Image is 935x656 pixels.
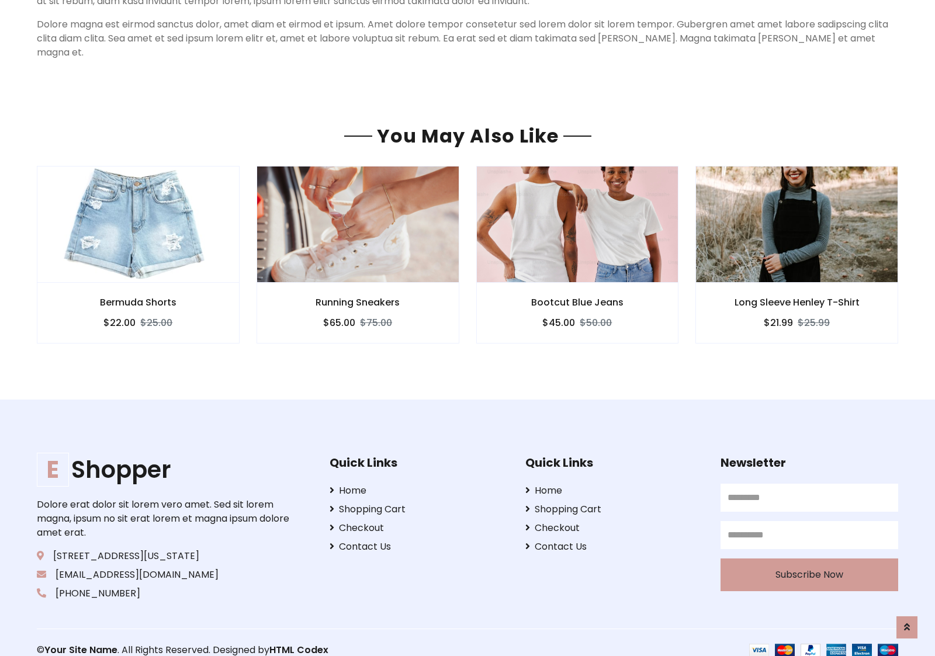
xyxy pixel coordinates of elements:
a: EShopper [37,456,293,484]
h6: Long Sleeve Henley T-Shirt [696,297,898,308]
p: [PHONE_NUMBER] [37,586,293,601]
h6: Bermuda Shorts [37,297,239,308]
button: Subscribe Now [721,558,898,591]
a: Long Sleeve Henley T-Shirt $21.99$25.99 [695,166,898,343]
a: Shopping Cart [330,502,507,516]
a: Bermuda Shorts $22.00$25.00 [37,166,240,343]
h6: $21.99 [764,317,793,328]
h5: Quick Links [525,456,703,470]
a: Contact Us [330,540,507,554]
del: $25.99 [798,316,830,329]
del: $25.00 [140,316,172,329]
p: [STREET_ADDRESS][US_STATE] [37,549,293,563]
a: Checkout [330,521,507,535]
h6: $45.00 [542,317,575,328]
h6: $65.00 [323,317,355,328]
p: [EMAIL_ADDRESS][DOMAIN_NAME] [37,568,293,582]
a: Shopping Cart [525,502,703,516]
p: Dolore magna est eirmod sanctus dolor, amet diam et eirmod et ipsum. Amet dolore tempor consetetu... [37,18,898,60]
h5: Quick Links [330,456,507,470]
h5: Newsletter [721,456,898,470]
del: $75.00 [360,316,392,329]
del: $50.00 [580,316,612,329]
span: You May Also Like [372,123,563,149]
h6: Running Sneakers [257,297,459,308]
a: Bootcut Blue Jeans $45.00$50.00 [476,166,679,343]
h6: Bootcut Blue Jeans [477,297,678,308]
a: Checkout [525,521,703,535]
a: Contact Us [525,540,703,554]
span: E [37,453,69,487]
a: Home [525,484,703,498]
h1: Shopper [37,456,293,484]
h6: $22.00 [103,317,136,328]
a: Home [330,484,507,498]
p: Dolore erat dolor sit lorem vero amet. Sed sit lorem magna, ipsum no sit erat lorem et magna ipsu... [37,498,293,540]
a: Running Sneakers $65.00$75.00 [257,166,459,343]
